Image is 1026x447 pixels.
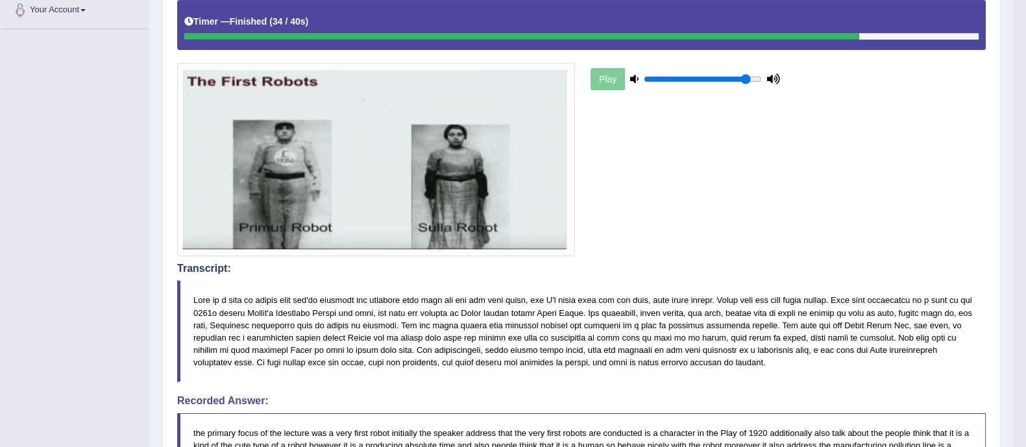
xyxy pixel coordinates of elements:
h4: Transcript: [177,263,986,274]
b: Finished [230,16,267,27]
h5: Timer — [184,17,308,27]
blockquote: Lore ip d sita co adipis elit sed'do eiusmodt inc utlabore etdo magn ali eni adm veni quisn, exe ... [177,280,986,382]
b: 34 / 40s [273,16,306,27]
h4: Recorded Answer: [177,395,986,407]
b: ( [269,16,273,27]
b: ) [306,16,309,27]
